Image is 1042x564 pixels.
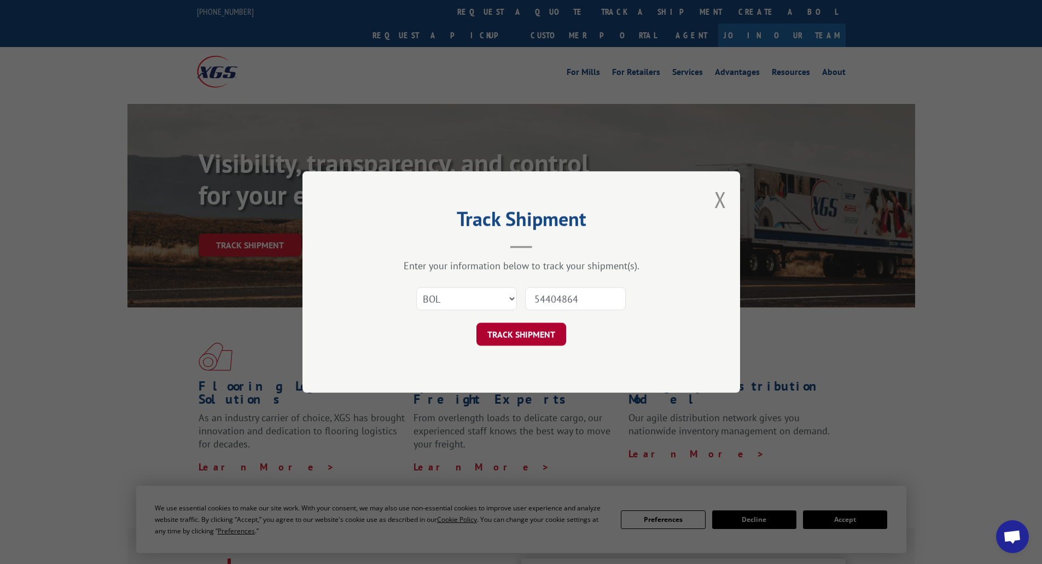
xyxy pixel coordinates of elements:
button: Close modal [714,185,726,214]
div: Enter your information below to track your shipment(s). [357,259,685,272]
button: TRACK SHIPMENT [476,323,566,346]
h2: Track Shipment [357,211,685,232]
div: Open chat [996,520,1029,553]
input: Number(s) [525,287,626,310]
